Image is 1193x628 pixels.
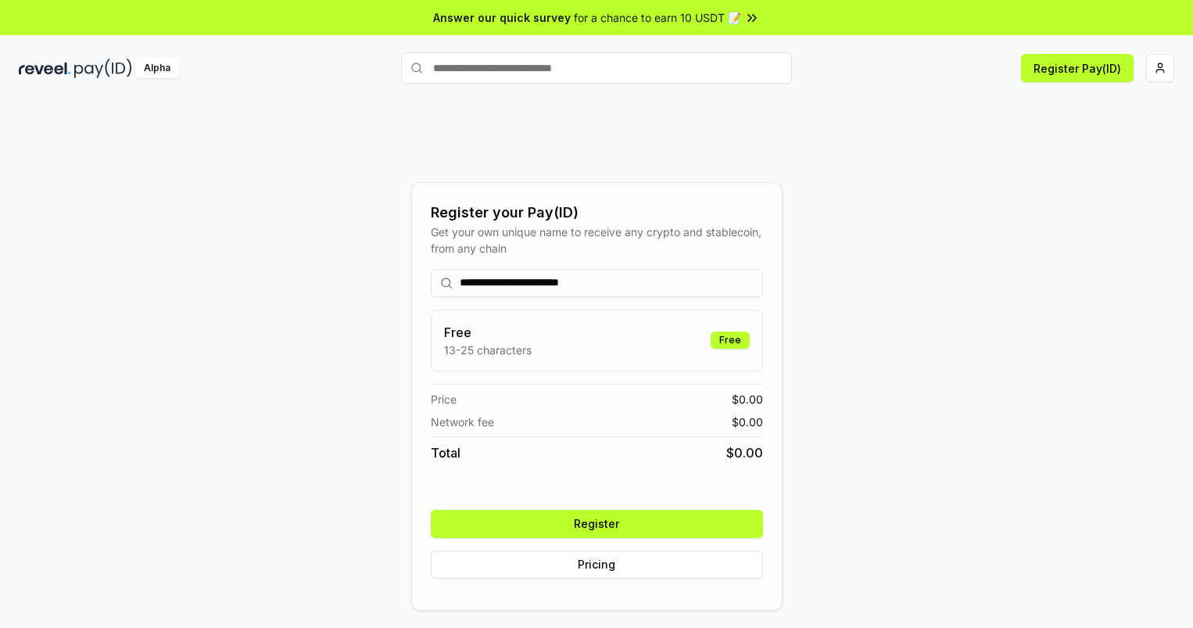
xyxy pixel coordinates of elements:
[732,391,763,407] span: $ 0.00
[431,551,763,579] button: Pricing
[431,391,457,407] span: Price
[444,342,532,358] p: 13-25 characters
[431,202,763,224] div: Register your Pay(ID)
[1021,54,1134,82] button: Register Pay(ID)
[431,443,460,462] span: Total
[433,9,571,26] span: Answer our quick survey
[574,9,741,26] span: for a chance to earn 10 USDT 📝
[711,332,750,349] div: Free
[19,59,71,78] img: reveel_dark
[135,59,179,78] div: Alpha
[444,323,532,342] h3: Free
[431,224,763,257] div: Get your own unique name to receive any crypto and stablecoin, from any chain
[431,510,763,538] button: Register
[431,414,494,430] span: Network fee
[732,414,763,430] span: $ 0.00
[726,443,763,462] span: $ 0.00
[74,59,132,78] img: pay_id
